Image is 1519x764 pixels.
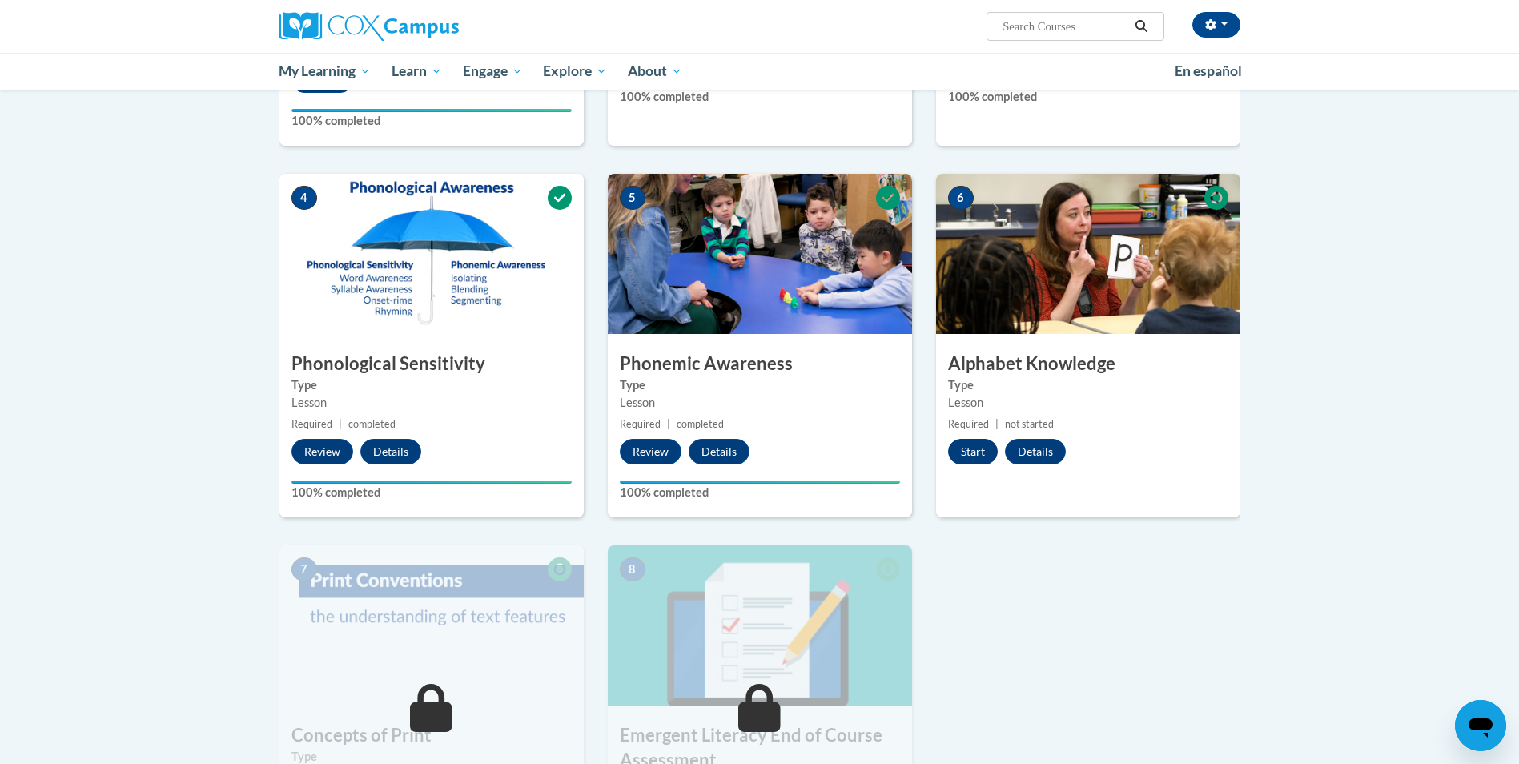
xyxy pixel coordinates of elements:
[936,174,1240,334] img: Course Image
[291,109,572,112] div: Your progress
[948,439,998,464] button: Start
[255,53,1264,90] div: Main menu
[677,418,724,430] span: completed
[948,394,1228,412] div: Lesson
[291,186,317,210] span: 4
[608,352,912,376] h3: Phonemic Awareness
[936,352,1240,376] h3: Alphabet Knowledge
[617,53,693,90] a: About
[291,439,353,464] button: Review
[948,418,989,430] span: Required
[269,53,382,90] a: My Learning
[1175,62,1242,79] span: En español
[620,394,900,412] div: Lesson
[452,53,533,90] a: Engage
[291,418,332,430] span: Required
[1455,700,1506,751] iframe: Button to launch messaging window
[291,376,572,394] label: Type
[279,174,584,334] img: Course Image
[689,439,749,464] button: Details
[1005,418,1054,430] span: not started
[608,174,912,334] img: Course Image
[279,352,584,376] h3: Phonological Sensitivity
[339,418,342,430] span: |
[995,418,999,430] span: |
[279,545,584,706] img: Course Image
[392,62,442,81] span: Learn
[291,112,572,130] label: 100% completed
[291,481,572,484] div: Your progress
[620,481,900,484] div: Your progress
[360,439,421,464] button: Details
[1164,54,1252,88] a: En español
[279,12,459,41] img: Cox Campus
[291,557,317,581] span: 7
[291,394,572,412] div: Lesson
[628,62,682,81] span: About
[948,376,1228,394] label: Type
[620,376,900,394] label: Type
[291,484,572,501] label: 100% completed
[620,439,681,464] button: Review
[279,723,584,748] h3: Concepts of Print
[1129,17,1153,36] button: Search
[463,62,523,81] span: Engage
[1005,439,1066,464] button: Details
[279,12,584,41] a: Cox Campus
[279,62,371,81] span: My Learning
[1192,12,1240,38] button: Account Settings
[620,557,645,581] span: 8
[948,186,974,210] span: 6
[543,62,607,81] span: Explore
[381,53,452,90] a: Learn
[948,88,1228,106] label: 100% completed
[608,545,912,706] img: Course Image
[620,484,900,501] label: 100% completed
[1001,17,1129,36] input: Search Courses
[532,53,617,90] a: Explore
[667,418,670,430] span: |
[620,418,661,430] span: Required
[620,88,900,106] label: 100% completed
[348,418,396,430] span: completed
[620,186,645,210] span: 5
